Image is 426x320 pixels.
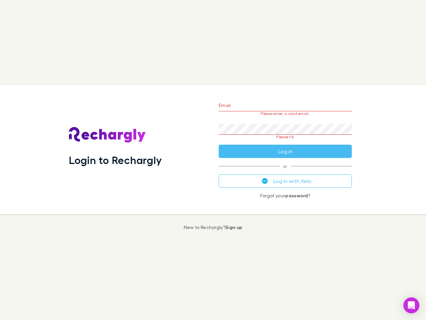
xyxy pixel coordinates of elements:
div: Open Intercom Messenger [403,297,419,313]
a: password [285,193,308,198]
button: Log in with Xero [219,174,352,188]
a: Sign up [225,224,242,230]
p: Please enter a valid email. [219,111,352,116]
img: Xero's logo [262,178,268,184]
img: Rechargly's Logo [69,127,146,143]
p: New to Rechargly? [184,225,243,230]
h1: Login to Rechargly [69,154,162,166]
p: Forgot your ? [219,193,352,198]
button: Log in [219,145,352,158]
p: Please fill [219,135,352,139]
